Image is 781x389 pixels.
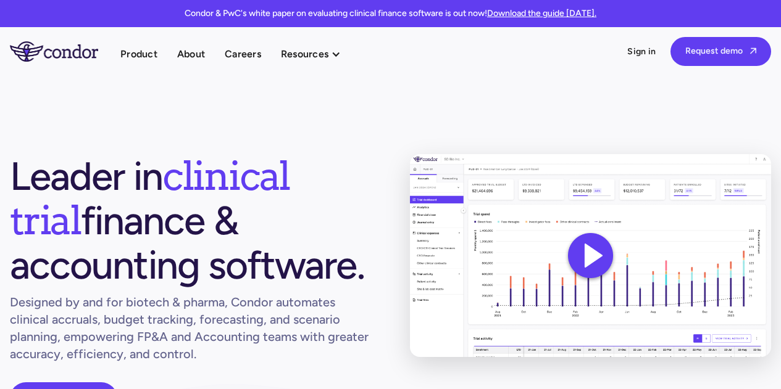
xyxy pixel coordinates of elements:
[10,41,120,61] a: home
[177,46,205,62] a: About
[281,46,328,62] div: Resources
[10,293,370,362] h1: Designed by and for biotech & pharma, Condor automates clinical accruals, budget tracking, foreca...
[750,47,756,55] span: 
[10,152,290,244] span: clinical trial
[185,7,596,20] p: Condor & PwC's white paper on evaluating clinical finance software is out now!
[487,8,596,18] a: Download the guide [DATE].
[10,154,370,287] h1: Leader in finance & accounting software.
[120,46,157,62] a: Product
[670,37,771,66] a: Request demo
[627,46,656,58] a: Sign in
[281,46,353,62] div: Resources
[225,46,261,62] a: Careers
